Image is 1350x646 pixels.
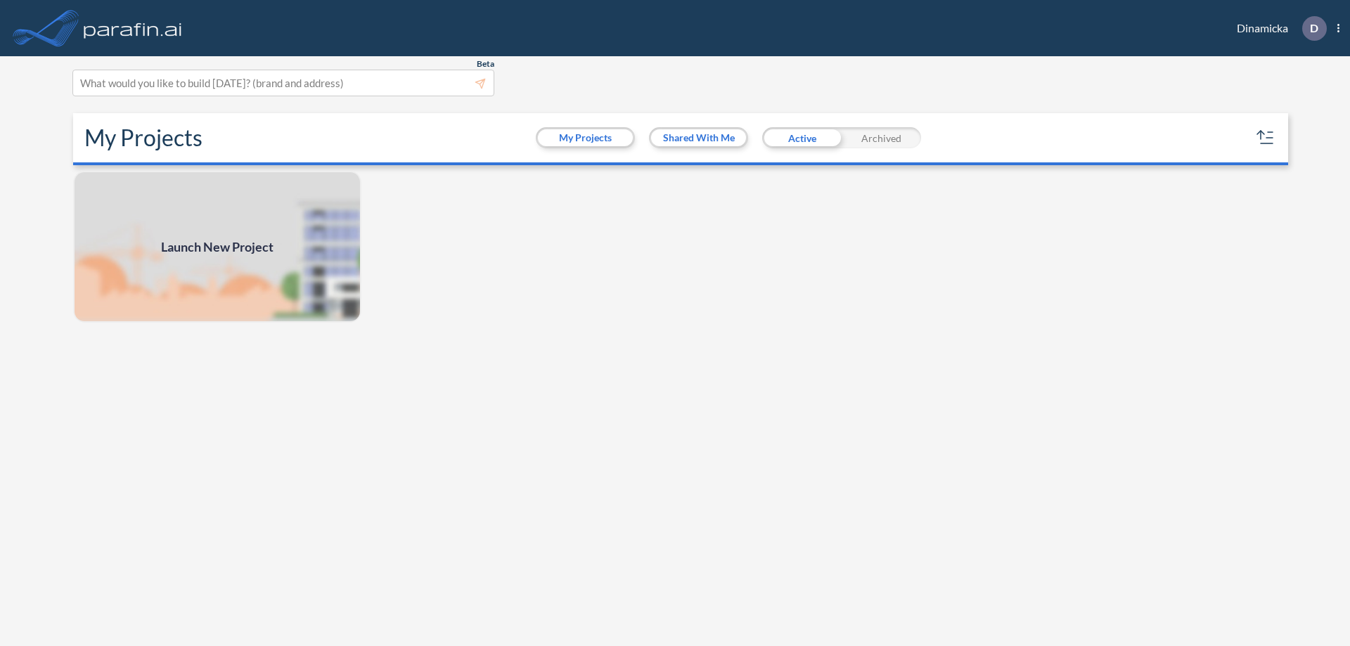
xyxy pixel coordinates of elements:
[81,14,185,42] img: logo
[1216,16,1339,41] div: Dinamicka
[1310,22,1318,34] p: D
[1254,127,1277,149] button: sort
[84,124,202,151] h2: My Projects
[73,171,361,323] a: Launch New Project
[651,129,746,146] button: Shared With Me
[538,129,633,146] button: My Projects
[73,171,361,323] img: add
[477,58,494,70] span: Beta
[161,238,274,257] span: Launch New Project
[842,127,921,148] div: Archived
[762,127,842,148] div: Active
